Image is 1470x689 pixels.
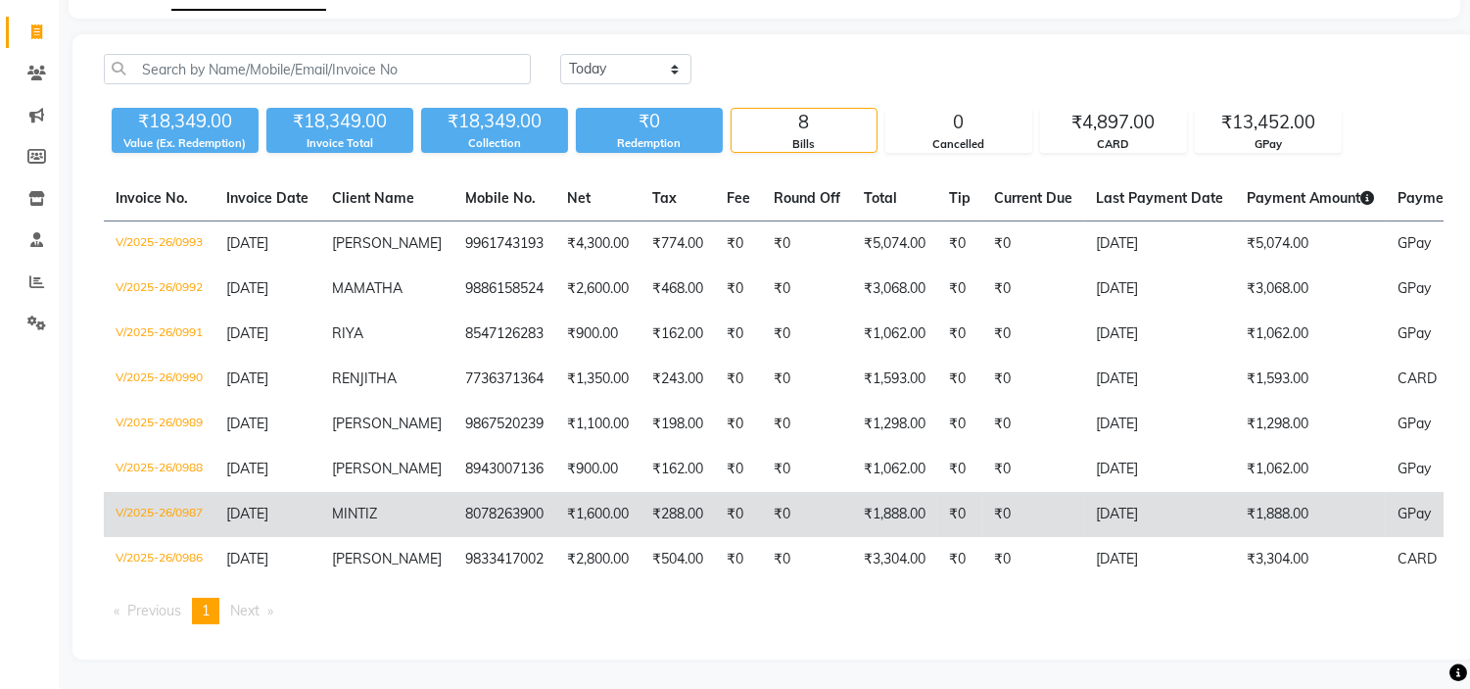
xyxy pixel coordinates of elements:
div: 8 [732,109,877,136]
td: ₹0 [715,447,762,492]
td: ₹0 [982,357,1084,402]
td: ₹1,062.00 [852,447,937,492]
td: ₹0 [715,492,762,537]
td: ₹504.00 [640,537,715,582]
td: ₹0 [937,312,982,357]
span: GPay [1398,415,1431,432]
span: Current Due [994,189,1072,207]
td: ₹0 [937,267,982,312]
div: 0 [886,109,1031,136]
td: 9867520239 [453,402,555,447]
span: Client Name [332,189,414,207]
span: Total [864,189,897,207]
td: ₹1,100.00 [555,402,640,447]
div: Cancelled [886,136,1031,153]
td: ₹3,068.00 [1235,267,1386,312]
span: GPay [1398,234,1431,252]
div: ₹18,349.00 [112,108,259,135]
td: [DATE] [1084,537,1235,582]
td: ₹0 [982,267,1084,312]
span: [PERSON_NAME] [332,550,442,567]
span: Invoice No. [116,189,188,207]
td: ₹0 [715,537,762,582]
td: ₹0 [937,537,982,582]
td: ₹3,304.00 [852,537,937,582]
td: [DATE] [1084,492,1235,537]
span: [PERSON_NAME] [332,234,442,252]
span: [DATE] [226,324,268,342]
td: ₹0 [982,221,1084,268]
td: [DATE] [1084,221,1235,268]
td: ₹0 [715,357,762,402]
td: V/2025-26/0987 [104,492,214,537]
div: CARD [1041,136,1186,153]
td: ₹3,304.00 [1235,537,1386,582]
td: ₹1,888.00 [852,492,937,537]
td: 8078263900 [453,492,555,537]
div: ₹18,349.00 [266,108,413,135]
span: GPay [1398,505,1431,522]
span: MINTIZ [332,505,377,522]
td: ₹774.00 [640,221,715,268]
div: ₹18,349.00 [421,108,568,135]
td: [DATE] [1084,267,1235,312]
td: ₹1,888.00 [1235,492,1386,537]
td: ₹0 [715,267,762,312]
div: Collection [421,135,568,152]
td: ₹1,593.00 [852,357,937,402]
span: CARD [1398,550,1437,567]
span: RENJITHA [332,369,397,387]
div: ₹13,452.00 [1196,109,1341,136]
td: [DATE] [1084,357,1235,402]
td: ₹0 [762,312,852,357]
td: V/2025-26/0990 [104,357,214,402]
td: [DATE] [1084,312,1235,357]
td: ₹4,300.00 [555,221,640,268]
td: ₹1,062.00 [852,312,937,357]
div: Value (Ex. Redemption) [112,135,259,152]
span: [PERSON_NAME] [332,460,442,477]
div: Redemption [576,135,723,152]
td: 8943007136 [453,447,555,492]
td: ₹0 [937,492,982,537]
span: GPay [1398,460,1431,477]
span: MAMATHA [332,279,403,297]
td: ₹0 [762,357,852,402]
td: ₹0 [715,312,762,357]
td: ₹0 [982,312,1084,357]
td: ₹243.00 [640,357,715,402]
td: V/2025-26/0991 [104,312,214,357]
nav: Pagination [104,598,1444,624]
div: Bills [732,136,877,153]
td: ₹0 [762,402,852,447]
td: ₹0 [762,537,852,582]
td: ₹0 [937,447,982,492]
input: Search by Name/Mobile/Email/Invoice No [104,54,531,84]
td: ₹1,350.00 [555,357,640,402]
td: ₹0 [937,357,982,402]
span: Next [230,602,260,619]
td: ₹1,600.00 [555,492,640,537]
td: ₹0 [762,221,852,268]
span: Invoice Date [226,189,308,207]
span: [DATE] [226,460,268,477]
td: ₹0 [937,221,982,268]
td: ₹0 [762,267,852,312]
span: RIYA [332,324,363,342]
td: ₹0 [982,447,1084,492]
span: Mobile No. [465,189,536,207]
td: 9886158524 [453,267,555,312]
td: ₹900.00 [555,447,640,492]
td: ₹1,298.00 [852,402,937,447]
span: Previous [127,602,181,619]
td: ₹0 [715,402,762,447]
span: [DATE] [226,369,268,387]
td: ₹0 [715,221,762,268]
td: ₹900.00 [555,312,640,357]
span: Round Off [774,189,840,207]
span: Net [567,189,591,207]
td: ₹1,298.00 [1235,402,1386,447]
td: ₹0 [762,447,852,492]
td: [DATE] [1084,447,1235,492]
td: ₹1,062.00 [1235,312,1386,357]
